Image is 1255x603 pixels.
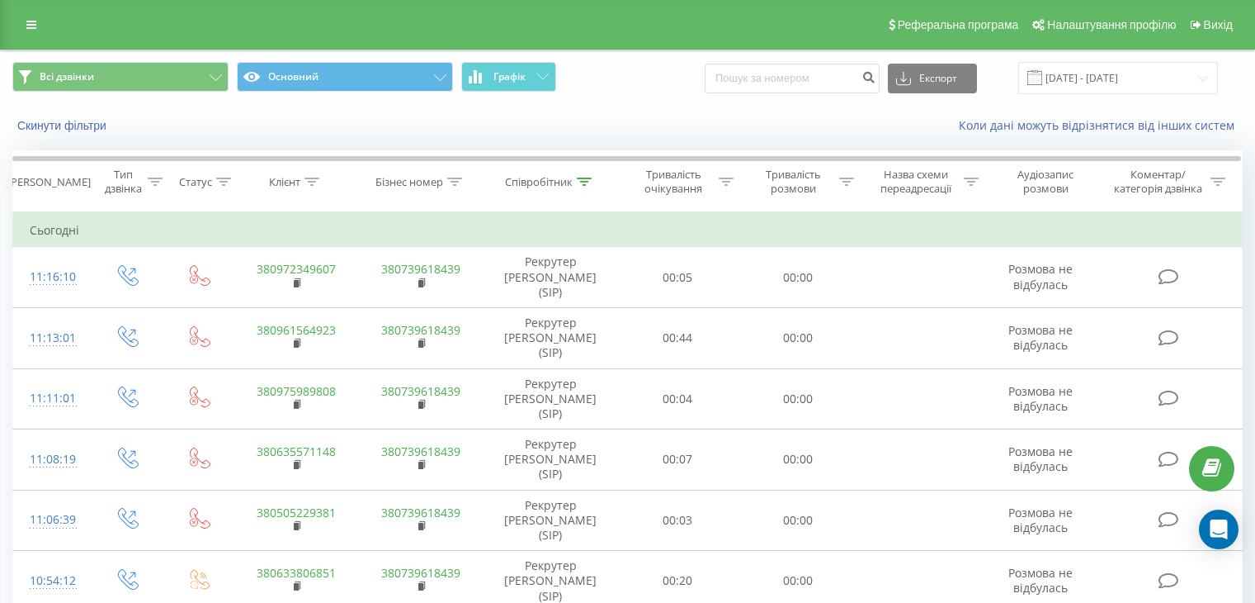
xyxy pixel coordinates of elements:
[1047,18,1176,31] span: Налаштування профілю
[12,62,229,92] button: Всі дзвінки
[104,168,143,196] div: Тип дзвінка
[633,168,715,196] div: Тривалість очікування
[1008,322,1073,353] span: Розмова не відбулась
[30,322,73,354] div: 11:13:01
[381,383,460,399] a: 380739618439
[738,368,857,430] td: 00:00
[381,261,460,277] a: 380739618439
[40,70,94,83] span: Всі дзвінки
[888,64,977,93] button: Експорт
[12,118,115,133] button: Скинути фільтри
[13,214,1243,247] td: Сьогодні
[618,247,738,308] td: 00:05
[618,368,738,430] td: 00:04
[30,261,73,293] div: 11:16:10
[461,62,556,92] button: Графік
[237,62,453,92] button: Основний
[484,368,618,430] td: Рекрутер [PERSON_NAME] (SIP)
[381,322,460,338] a: 380739618439
[1008,383,1073,414] span: Розмова не відбулась
[505,175,573,189] div: Співробітник
[30,565,73,597] div: 10:54:12
[898,18,1019,31] span: Реферальна програма
[1008,261,1073,292] span: Розмова не відбулась
[257,444,336,459] a: 380635571148
[1008,444,1073,474] span: Розмова не відбулась
[30,382,73,415] div: 11:11:01
[753,168,835,196] div: Тривалість розмови
[998,168,1094,196] div: Аудіозапис розмови
[381,505,460,520] a: 380739618439
[1008,565,1073,596] span: Розмова не відбулась
[1008,505,1073,535] span: Розмова не відбулась
[1204,18,1233,31] span: Вихід
[618,307,738,368] td: 00:44
[1199,510,1238,549] div: Open Intercom Messenger
[484,490,618,551] td: Рекрутер [PERSON_NAME] (SIP)
[705,64,880,93] input: Пошук за номером
[738,430,857,491] td: 00:00
[484,307,618,368] td: Рекрутер [PERSON_NAME] (SIP)
[618,430,738,491] td: 00:07
[381,565,460,581] a: 380739618439
[257,383,336,399] a: 380975989808
[959,117,1243,133] a: Коли дані можуть відрізнятися вiд інших систем
[269,175,300,189] div: Клієнт
[873,168,960,196] div: Назва схеми переадресації
[618,490,738,551] td: 00:03
[257,322,336,338] a: 380961564923
[738,247,857,308] td: 00:00
[484,247,618,308] td: Рекрутер [PERSON_NAME] (SIP)
[738,490,857,551] td: 00:00
[257,565,336,581] a: 380633806851
[7,175,91,189] div: [PERSON_NAME]
[375,175,443,189] div: Бізнес номер
[257,505,336,520] a: 380505229381
[30,444,73,476] div: 11:08:19
[179,175,212,189] div: Статус
[738,307,857,368] td: 00:00
[484,430,618,491] td: Рекрутер [PERSON_NAME] (SIP)
[257,261,336,277] a: 380972349607
[381,444,460,459] a: 380739618439
[1110,168,1206,196] div: Коментар/категорія дзвінка
[30,504,73,536] div: 11:06:39
[493,71,526,83] span: Графік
